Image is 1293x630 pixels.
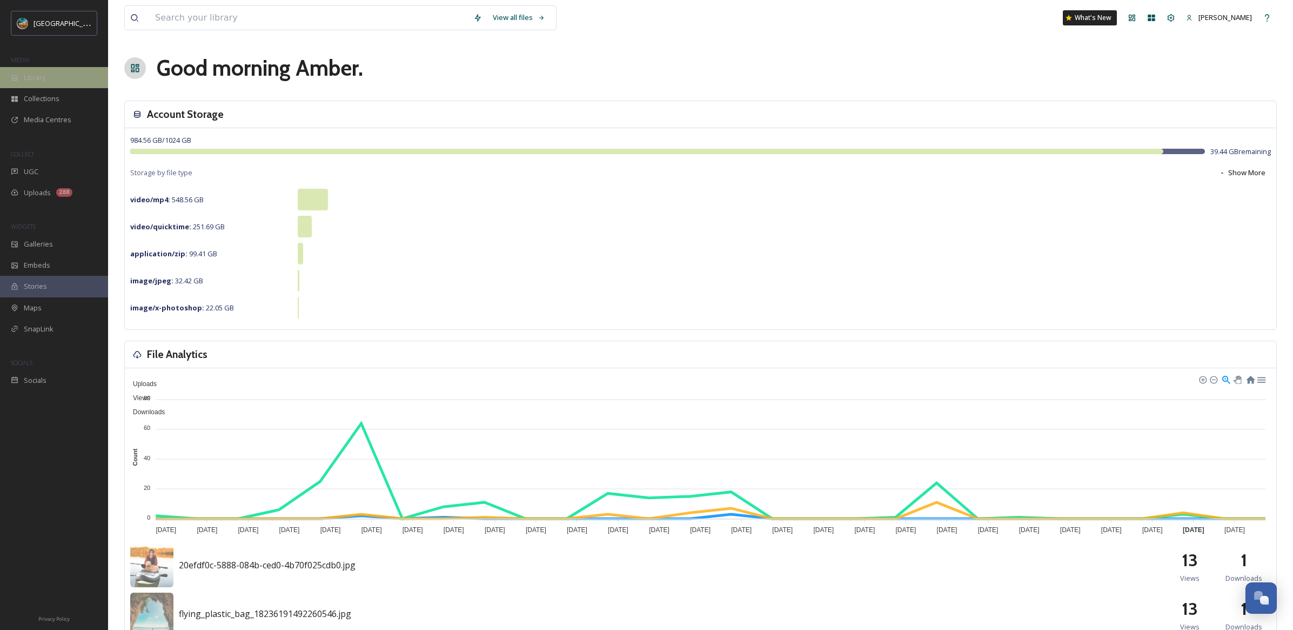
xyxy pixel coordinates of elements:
tspan: 0 [147,514,150,521]
span: 548.56 GB [130,195,204,204]
h2: 1 [1241,547,1247,573]
tspan: [DATE] [1142,526,1163,534]
tspan: [DATE] [1224,526,1245,534]
div: Zoom In [1198,375,1206,383]
tspan: [DATE] [937,526,957,534]
span: WIDGETS [11,222,36,230]
tspan: [DATE] [772,526,793,534]
span: UGC [24,167,38,177]
div: Reset Zoom [1245,374,1255,383]
h3: Account Storage [147,107,224,122]
h1: Good morning Amber . [157,52,363,84]
tspan: 20 [144,485,150,491]
a: What's New [1063,10,1117,25]
span: Privacy Policy [38,615,70,622]
strong: image/jpeg : [130,276,173,286]
tspan: [DATE] [238,526,259,534]
input: Search your library [150,6,468,30]
tspan: [DATE] [649,526,669,534]
span: 251.69 GB [130,222,225,231]
span: 32.42 GB [130,276,203,286]
tspan: [DATE] [320,526,341,534]
tspan: [DATE] [896,526,916,534]
div: Selection Zoom [1221,374,1230,383]
tspan: [DATE] [1101,526,1122,534]
span: 39.44 GB remaining [1210,147,1271,157]
span: Galleries [24,239,53,249]
tspan: [DATE] [156,526,176,534]
div: Zoom Out [1209,375,1217,383]
div: 288 [56,188,72,197]
span: Collections [24,94,59,104]
span: MEDIA [11,56,30,64]
tspan: [DATE] [690,526,711,534]
span: flying_plastic_bag_18236191492260546.jpg [179,608,351,620]
tspan: [DATE] [279,526,300,534]
span: Media Centres [24,115,71,125]
text: Count [132,448,139,466]
span: SOCIALS [11,359,32,367]
strong: application/zip : [130,249,187,258]
tspan: [DATE] [1183,526,1204,534]
span: 20efdf0c-5888-084b-ced0-4b70f025cdb0.jpg [179,559,356,571]
a: View all files [487,7,551,28]
div: Panning [1234,376,1240,382]
button: Show More [1214,162,1271,183]
div: Menu [1256,374,1265,383]
tspan: [DATE] [813,526,834,534]
tspan: [DATE] [361,526,382,534]
span: [GEOGRAPHIC_DATA][US_STATE] [34,18,139,28]
img: Snapsea%20Profile.jpg [17,18,28,29]
img: dfa8259c-c49c-44fa-8987-c26f20d160b6.jpg [130,544,173,587]
tspan: [DATE] [403,526,423,534]
tspan: [DATE] [1019,526,1040,534]
span: COLLECT [11,150,34,158]
span: Views [1180,573,1200,583]
span: Uploads [24,188,51,198]
tspan: 40 [144,454,150,461]
tspan: [DATE] [567,526,587,534]
tspan: 60 [144,425,150,431]
span: Downloads [1225,573,1262,583]
span: 99.41 GB [130,249,217,258]
span: Stories [24,281,47,291]
span: Views [125,394,150,402]
h2: 13 [1182,596,1198,622]
h2: 1 [1241,596,1247,622]
tspan: [DATE] [197,526,217,534]
tspan: [DATE] [978,526,999,534]
span: 22.05 GB [130,303,234,313]
tspan: 80 [144,395,150,401]
span: SnapLink [24,324,53,334]
tspan: [DATE] [485,526,505,534]
tspan: [DATE] [854,526,875,534]
span: [PERSON_NAME] [1198,12,1252,22]
span: Maps [24,303,42,313]
span: Embeds [24,260,50,270]
strong: image/x-photoshop : [130,303,204,313]
tspan: [DATE] [731,526,752,534]
h3: File Analytics [147,347,207,362]
strong: video/mp4 : [130,195,170,204]
button: Open Chat [1245,582,1277,614]
strong: video/quicktime : [130,222,191,231]
a: [PERSON_NAME] [1181,7,1257,28]
span: 984.56 GB / 1024 GB [130,135,191,145]
span: Uploads [125,380,157,388]
tspan: [DATE] [608,526,628,534]
span: Downloads [125,408,165,416]
tspan: [DATE] [1060,526,1081,534]
tspan: [DATE] [444,526,464,534]
tspan: [DATE] [526,526,546,534]
h2: 13 [1182,547,1198,573]
span: Storage by file type [130,168,192,178]
a: Privacy Policy [38,612,70,625]
span: Socials [24,375,46,386]
span: Library [24,72,45,83]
